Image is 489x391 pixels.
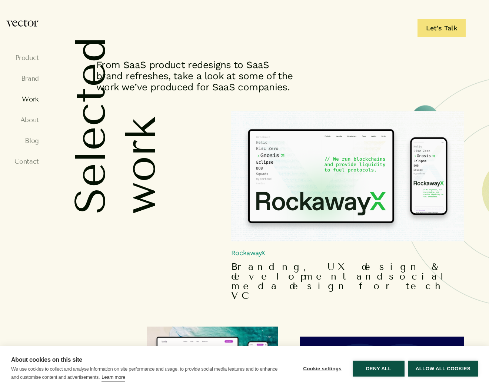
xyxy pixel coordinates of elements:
[6,116,39,124] a: About
[6,158,39,165] a: Contact
[6,137,39,144] a: Blog
[96,59,296,93] p: From SaaS product redesigns to SaaS brand refreshes, take a look at some of the work we’ve produc...
[6,75,39,82] a: Brand
[353,361,405,377] button: Deny all
[231,111,464,241] img: RockawayX homepage UX design for desktop and mobile
[102,373,125,382] a: Learn more
[66,37,140,214] h1: Selected work
[418,19,466,37] a: Let's Talk
[6,96,39,103] a: Work
[231,111,464,301] a: RockawayX homepage UX design for desktop and mobile RockawayX Branding, UX design & development a...
[11,366,277,380] p: We use cookies to collect and analyse information on site performance and usage, to provide socia...
[11,357,82,363] strong: About cookies on this site
[231,262,464,301] h5: Branding, UX design & development and social media design for tech VC
[6,54,39,61] a: Product
[408,361,478,377] button: Allow all cookies
[296,361,349,377] button: Cookie settings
